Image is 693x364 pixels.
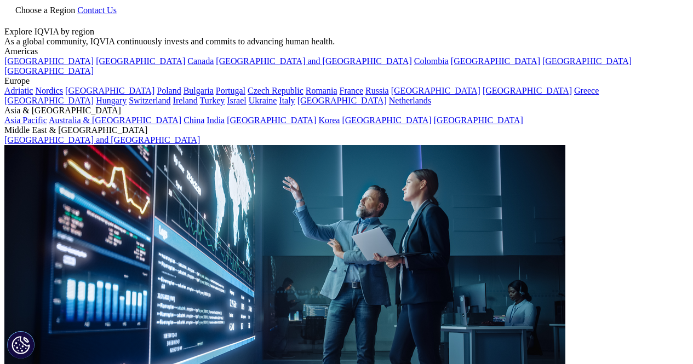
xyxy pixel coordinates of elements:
a: [GEOGRAPHIC_DATA] [4,96,94,105]
a: [GEOGRAPHIC_DATA] [434,115,523,125]
a: [GEOGRAPHIC_DATA] [542,56,632,66]
div: Asia & [GEOGRAPHIC_DATA] [4,106,689,115]
div: Middle East & [GEOGRAPHIC_DATA] [4,125,689,135]
a: Ukraine [249,96,277,105]
a: [GEOGRAPHIC_DATA] [4,66,94,76]
a: India [207,115,225,125]
button: Cookies Settings [7,331,35,359]
a: Contact Us [77,5,117,15]
a: Canada [187,56,214,66]
a: Russia [365,86,389,95]
a: [GEOGRAPHIC_DATA] [391,86,480,95]
div: Americas [4,47,689,56]
a: Colombia [414,56,449,66]
a: Israel [227,96,247,105]
a: [GEOGRAPHIC_DATA] [4,56,94,66]
a: Hungary [96,96,127,105]
a: Czech Republic [248,86,303,95]
a: [GEOGRAPHIC_DATA] and [GEOGRAPHIC_DATA] [4,135,200,145]
a: [GEOGRAPHIC_DATA] [451,56,540,66]
div: As a global community, IQVIA continuously invests and commits to advancing human health. [4,37,689,47]
a: Poland [157,86,181,95]
a: Switzerland [129,96,170,105]
a: Nordics [35,86,63,95]
a: Adriatic [4,86,33,95]
a: Greece [574,86,599,95]
a: Australia & [GEOGRAPHIC_DATA] [49,115,181,125]
a: Romania [306,86,337,95]
a: Korea [318,115,340,125]
a: Portugal [216,86,245,95]
a: [GEOGRAPHIC_DATA] [227,115,316,125]
a: [GEOGRAPHIC_DATA] [297,96,387,105]
a: Asia Pacific [4,115,47,125]
a: Netherlands [389,96,431,105]
a: [GEOGRAPHIC_DATA] [96,56,185,66]
a: France [340,86,364,95]
a: [GEOGRAPHIC_DATA] [342,115,431,125]
a: [GEOGRAPHIC_DATA] [65,86,154,95]
a: Ireland [173,96,198,105]
a: Italy [279,96,295,105]
a: Turkey [200,96,225,105]
span: Choose a Region [15,5,75,15]
div: Explore IQVIA by region [4,27,689,37]
div: Europe [4,76,689,86]
a: China [184,115,204,125]
a: [GEOGRAPHIC_DATA] and [GEOGRAPHIC_DATA] [216,56,411,66]
a: [GEOGRAPHIC_DATA] [483,86,572,95]
a: Bulgaria [184,86,214,95]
